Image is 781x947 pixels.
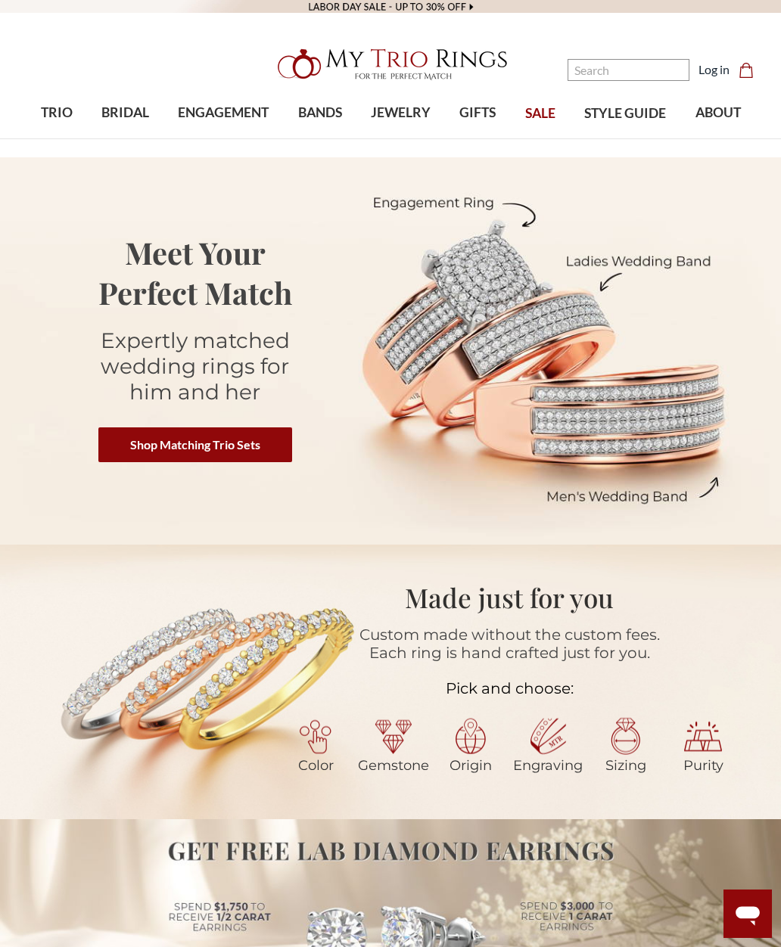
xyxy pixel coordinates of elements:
a: STYLE GUIDE [570,89,680,138]
button: submenu toggle [313,138,328,139]
button: submenu toggle [394,138,409,139]
button: submenu toggle [216,138,231,139]
span: Sizing [605,756,646,773]
h1: Made just for you [324,578,695,618]
svg: cart.cart_preview [739,63,754,78]
span: BRIDAL [101,103,149,123]
span: BANDS [298,103,342,123]
span: Pick and choose: [446,678,574,697]
a: BANDS [283,88,356,138]
input: Search [568,59,689,81]
a: Shop Matching Trio Sets [98,427,292,462]
img: My Trio Rings [269,40,512,88]
a: Log in [699,61,730,79]
button: submenu toggle [470,138,485,139]
a: TRIO [26,88,86,138]
span: ENGAGEMENT [178,103,269,123]
span: GIFTS [459,103,496,123]
span: Gemstone [358,756,429,773]
a: SALE [511,89,570,138]
span: Purity [683,756,723,773]
span: Origin [450,756,492,773]
a: ENGAGEMENT [163,88,283,138]
button: submenu toggle [117,138,132,139]
span: SALE [525,104,555,123]
span: TRIO [41,103,73,123]
a: My Trio Rings [226,40,554,88]
a: Cart with 0 items [739,61,763,79]
a: BRIDAL [87,88,163,138]
a: JEWELRY [356,88,445,138]
span: Color [298,756,334,773]
button: submenu toggle [49,138,64,139]
h1: Custom made without the custom fees. Each ring is hand crafted just for you. [277,625,742,661]
span: Engraving [513,756,583,773]
span: JEWELRY [371,103,431,123]
a: GIFTS [445,88,510,138]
